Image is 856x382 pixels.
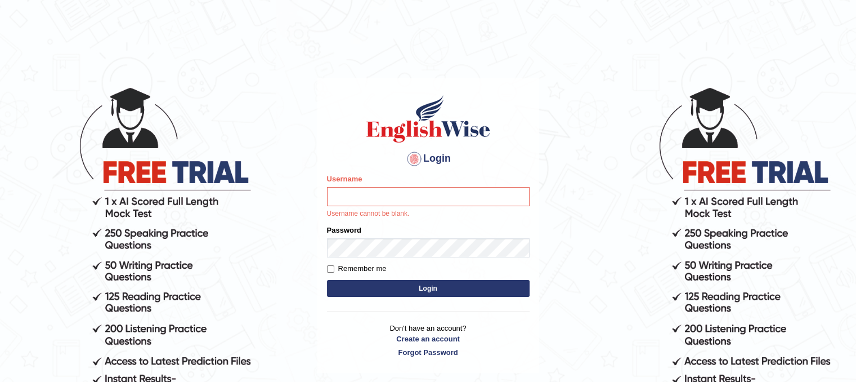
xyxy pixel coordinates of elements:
label: Username [327,174,362,184]
h4: Login [327,150,530,168]
label: Password [327,225,361,236]
p: Don't have an account? [327,323,530,358]
label: Remember me [327,263,387,274]
a: Forgot Password [327,347,530,358]
button: Login [327,280,530,297]
img: Logo of English Wise sign in for intelligent practice with AI [364,94,492,144]
a: Create an account [327,334,530,344]
p: Username cannot be blank. [327,209,530,219]
input: Remember me [327,265,334,273]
